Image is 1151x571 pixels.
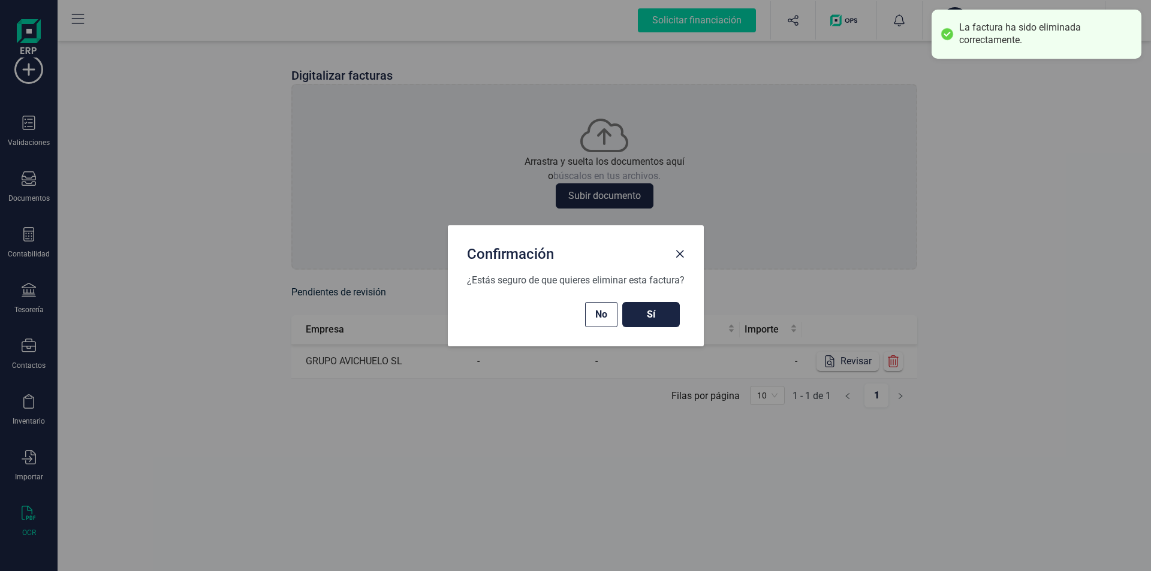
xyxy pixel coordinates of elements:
[634,307,668,322] span: Sí
[670,244,689,264] button: Close
[622,302,680,327] button: Sí
[585,302,617,327] button: No
[990,7,1095,22] div: Tienes nuevas facturas pendientes de revisión.
[462,240,670,264] div: Confirmación
[467,274,685,286] span: ¿Estás seguro de que quieres eliminar esta factura?
[959,22,1132,47] div: La factura ha sido eliminada correctamente.
[595,307,607,322] span: No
